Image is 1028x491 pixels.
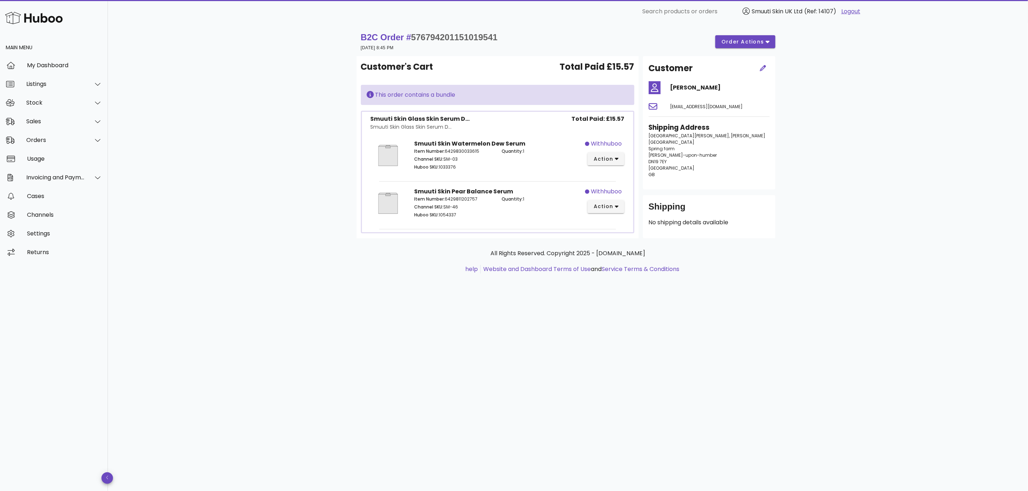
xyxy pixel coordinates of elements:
p: 1 [502,148,580,155]
button: action [588,152,625,165]
span: Quantity: [502,148,523,154]
strong: Smuuti Skin Watermelon Dew Serum [414,139,525,148]
div: Smuuti Skin Glass Skin Serum D... [371,115,470,123]
img: Product Image [371,139,406,171]
a: Logout [841,7,860,16]
h4: [PERSON_NAME] [670,83,770,92]
span: order actions [721,38,764,46]
p: SM-03 [414,156,493,162]
span: withhuboo [591,187,622,196]
button: action [588,200,625,213]
button: order actions [715,35,775,48]
a: help [465,265,478,273]
h3: Shipping Address [649,123,770,133]
p: 1 [502,196,580,202]
div: Listings [26,81,85,87]
div: Stock [26,99,85,106]
a: Website and Dashboard Terms of Use [483,265,591,273]
div: Orders [26,137,85,143]
span: Channel SKU: [414,204,443,210]
span: DN19 7EY [649,159,667,165]
li: and [481,265,679,274]
span: Huboo SKU: [414,212,439,218]
span: [PERSON_NAME]-upon-humber [649,152,717,158]
span: action [593,203,613,210]
span: Item Number: [414,148,445,154]
span: Total Paid: £15.57 [572,115,625,123]
div: This order contains a bundle [367,91,629,99]
span: 576794201151019541 [411,32,498,42]
span: Smuuti Skin UK Ltd [752,7,802,15]
div: Sales [26,118,85,125]
strong: B2C Order # [361,32,498,42]
span: Huboo SKU: [414,164,439,170]
p: 1054337 [414,212,493,218]
p: 6429811202757 [414,196,493,202]
p: 6429830033615 [414,148,493,155]
span: (Ref: 14107) [804,7,836,15]
div: Settings [27,230,102,237]
div: My Dashboard [27,62,102,69]
img: Huboo Logo [5,10,63,26]
span: Channel SKU: [414,156,443,162]
small: [DATE] 8:45 PM [361,45,394,50]
span: action [593,155,613,163]
span: [GEOGRAPHIC_DATA] [649,165,695,171]
span: [GEOGRAPHIC_DATA][PERSON_NAME], [PERSON_NAME][GEOGRAPHIC_DATA] [649,133,766,145]
div: Usage [27,155,102,162]
div: Invoicing and Payments [26,174,85,181]
div: Channels [27,211,102,218]
img: Product Image [371,187,406,219]
p: All Rights Reserved. Copyright 2025 - [DOMAIN_NAME] [362,249,774,258]
h2: Customer [649,62,693,75]
span: Item Number: [414,196,445,202]
span: Spring farm [649,146,675,152]
span: Total Paid £15.57 [560,60,634,73]
strong: Smuuti Skin Pear Balance Serum [414,187,513,196]
p: SM-46 [414,204,493,210]
a: Service Terms & Conditions [602,265,679,273]
span: GB [649,171,655,178]
div: Smuuti Skin Glass Skin Serum D... [371,123,470,131]
span: [EMAIL_ADDRESS][DOMAIN_NAME] [670,104,743,110]
span: Quantity: [502,196,523,202]
div: Shipping [649,201,770,218]
div: Cases [27,193,102,199]
span: withhuboo [591,139,622,148]
span: Customer's Cart [361,60,433,73]
p: 1033376 [414,164,493,170]
p: No shipping details available [649,218,770,227]
div: Returns [27,249,102,256]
